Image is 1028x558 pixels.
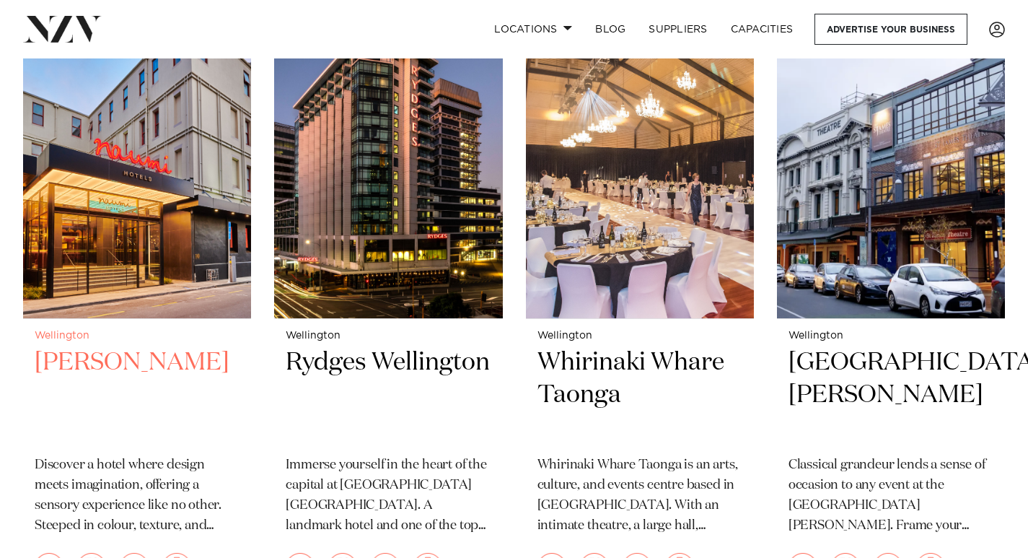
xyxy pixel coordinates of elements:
a: Advertise your business [814,14,967,45]
small: Wellington [286,331,491,341]
small: Wellington [35,331,240,341]
p: Discover a hotel where design meets imagination, offering a sensory experience like no other. Ste... [35,455,240,536]
a: SUPPLIERS [637,14,719,45]
small: Wellington [788,331,993,341]
p: Classical grandeur lends a sense of occasion to any event at the [GEOGRAPHIC_DATA][PERSON_NAME]. ... [788,455,993,536]
h2: Rydges Wellington [286,346,491,444]
h2: [GEOGRAPHIC_DATA][PERSON_NAME] [788,346,993,444]
small: Wellington [537,331,742,341]
a: Capacities [719,14,805,45]
a: Locations [483,14,584,45]
h2: Whirinaki Whare Taonga [537,346,742,444]
a: BLOG [584,14,637,45]
h2: [PERSON_NAME] [35,346,240,444]
p: Whirinaki Whare Taonga is an arts, culture, and events centre based in [GEOGRAPHIC_DATA]. With an... [537,455,742,536]
img: nzv-logo.png [23,16,102,42]
p: Immerse yourself in the heart of the capital at [GEOGRAPHIC_DATA] [GEOGRAPHIC_DATA]. A landmark h... [286,455,491,536]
